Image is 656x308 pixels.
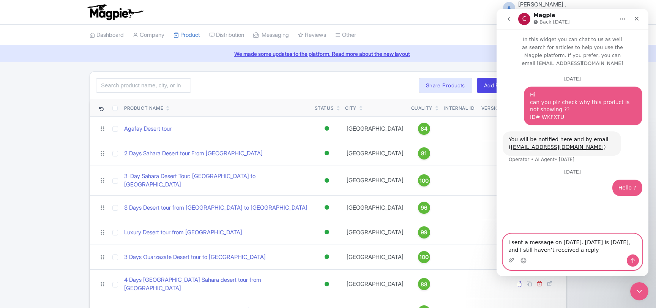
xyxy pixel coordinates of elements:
a: Agafay Desert tour [124,125,172,133]
div: Active [323,227,331,238]
a: Company [133,25,164,46]
span: 99 [421,228,427,237]
div: Active [323,279,331,290]
td: [GEOGRAPHIC_DATA] [342,220,408,245]
div: Active [323,175,331,186]
span: [PERSON_NAME] . [518,1,566,8]
td: [GEOGRAPHIC_DATA] [342,195,408,220]
a: Dashboard [90,25,124,46]
div: Active [323,251,331,262]
a: We made some updates to the platform. Read more about the new layout [5,50,651,58]
a: 3 Days Desert tour from [GEOGRAPHIC_DATA] to [GEOGRAPHIC_DATA] [124,204,307,212]
div: Active [323,148,331,159]
span: 100 [419,177,429,185]
td: [GEOGRAPHIC_DATA] [342,245,408,269]
iframe: Intercom live chat [630,282,648,300]
input: Search product name, city, or interal id [96,78,191,93]
a: 100 [411,174,437,186]
a: 81 [411,147,437,160]
span: 81 [421,149,427,158]
th: Versions [478,99,509,117]
a: Distribution [209,25,244,46]
span: 88 [421,280,427,289]
span: 100 [419,253,429,261]
span: 84 [421,125,427,133]
span: 96 [421,204,427,212]
a: Share Products [419,78,472,93]
img: logo-ab69f6fb50320c5b225c76a69d11143b.png [86,4,145,21]
a: Other [335,25,356,46]
th: Internal ID [440,99,478,117]
a: 96 [411,202,437,214]
div: Active [323,123,331,134]
a: Product [173,25,200,46]
td: [GEOGRAPHIC_DATA] [342,269,408,299]
a: 3-Day Sahara Desert Tour: [GEOGRAPHIC_DATA] to [GEOGRAPHIC_DATA] [124,172,309,189]
a: 2 Days Sahara Desert tour From [GEOGRAPHIC_DATA] [124,149,263,158]
iframe: Intercom live chat [497,9,648,276]
td: [GEOGRAPHIC_DATA] [342,141,408,166]
div: Active [323,202,331,213]
a: 84 [411,123,437,135]
td: [GEOGRAPHIC_DATA] [342,116,408,141]
a: Add Product(s) [477,78,529,93]
div: Quality [411,105,432,112]
a: A [PERSON_NAME] . Marrakech Tours [498,2,566,14]
td: [GEOGRAPHIC_DATA] [342,166,408,195]
span: A [503,2,515,14]
a: 99 [411,226,437,239]
a: 3 Days Ouarzazate Desert tour to [GEOGRAPHIC_DATA] [124,253,266,262]
a: 4 Days [GEOGRAPHIC_DATA] Sahara desert tour from [GEOGRAPHIC_DATA] [124,276,309,293]
a: 88 [411,278,437,290]
div: Status [315,105,334,112]
a: Reviews [298,25,326,46]
a: Messaging [253,25,289,46]
div: City [345,105,356,112]
a: 100 [411,251,437,263]
a: Luxury Desert tour from [GEOGRAPHIC_DATA] [124,228,242,237]
div: Product Name [124,105,163,112]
